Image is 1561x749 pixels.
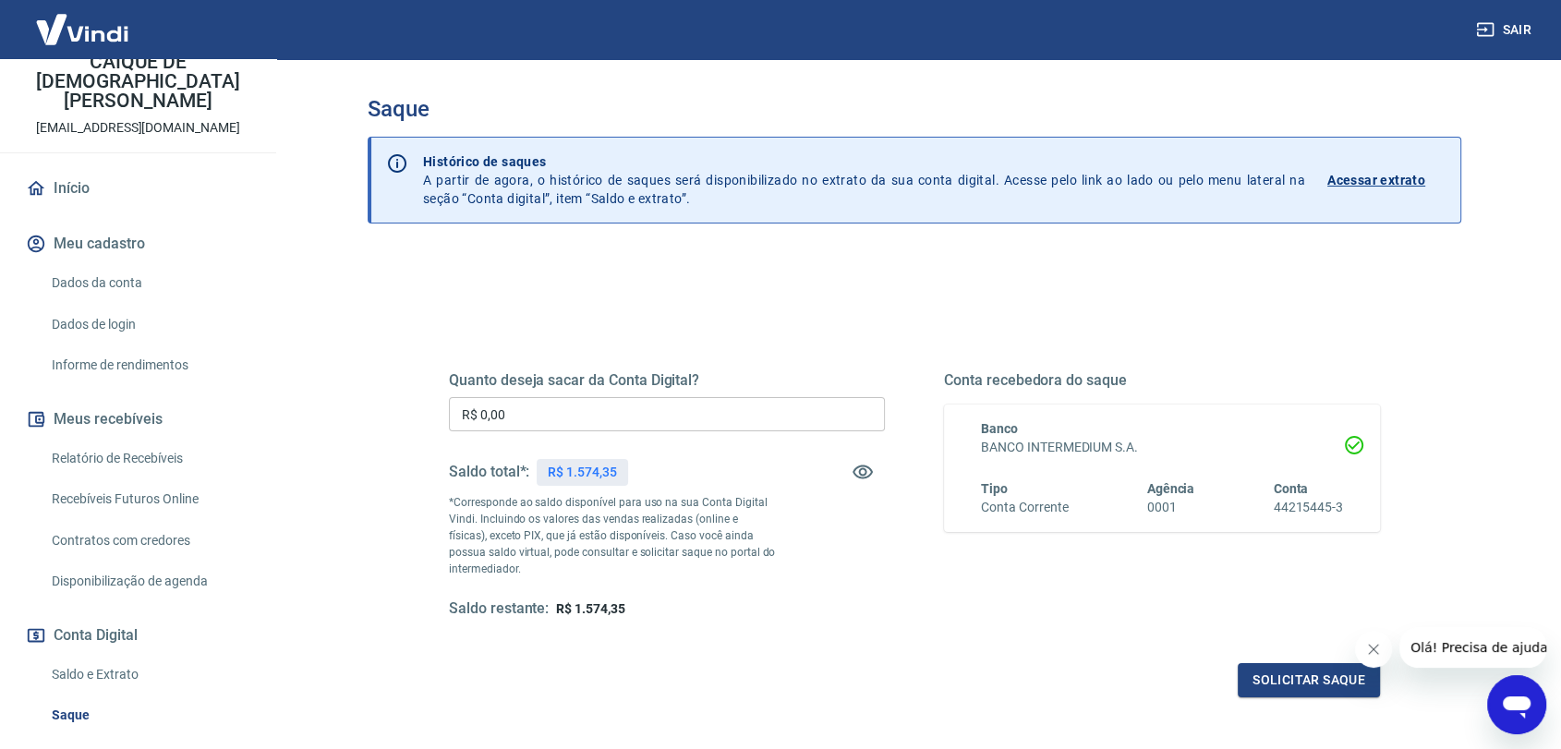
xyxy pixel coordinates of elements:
h5: Conta recebedora do saque [944,371,1380,390]
a: Saque [44,696,254,734]
p: *Corresponde ao saldo disponível para uso na sua Conta Digital Vindi. Incluindo os valores das ve... [449,494,776,577]
button: Conta Digital [22,615,254,656]
a: Relatório de Recebíveis [44,440,254,477]
span: Olá! Precisa de ajuda? [11,13,155,28]
p: R$ 1.574,35 [548,463,616,482]
h5: Saldo total*: [449,463,529,481]
a: Dados da conta [44,264,254,302]
p: Acessar extrato [1327,171,1425,189]
a: Acessar extrato [1327,152,1446,208]
p: CAIQUE DE [DEMOGRAPHIC_DATA][PERSON_NAME] [15,53,261,111]
img: Vindi [22,1,142,57]
a: Contratos com credores [44,522,254,560]
a: Saldo e Extrato [44,656,254,694]
p: [EMAIL_ADDRESS][DOMAIN_NAME] [36,118,240,138]
a: Dados de login [44,306,254,344]
button: Meu cadastro [22,223,254,264]
a: Informe de rendimentos [44,346,254,384]
a: Início [22,168,254,209]
span: R$ 1.574,35 [556,601,624,616]
span: Agência [1147,481,1195,496]
h3: Saque [368,96,1461,122]
button: Solicitar saque [1238,663,1380,697]
iframe: Fechar mensagem [1355,631,1392,668]
h6: 0001 [1147,498,1195,517]
button: Meus recebíveis [22,399,254,440]
h6: BANCO INTERMEDIUM S.A. [981,438,1343,457]
h5: Saldo restante: [449,599,549,619]
a: Disponibilização de agenda [44,562,254,600]
span: Conta [1273,481,1308,496]
h6: Conta Corrente [981,498,1068,517]
p: A partir de agora, o histórico de saques será disponibilizado no extrato da sua conta digital. Ac... [423,152,1305,208]
iframe: Mensagem da empresa [1399,627,1546,668]
span: Tipo [981,481,1008,496]
h6: 44215445-3 [1273,498,1343,517]
p: Histórico de saques [423,152,1305,171]
iframe: Botão para abrir a janela de mensagens [1487,675,1546,734]
span: Banco [981,421,1018,436]
h5: Quanto deseja sacar da Conta Digital? [449,371,885,390]
a: Recebíveis Futuros Online [44,480,254,518]
button: Sair [1472,13,1539,47]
